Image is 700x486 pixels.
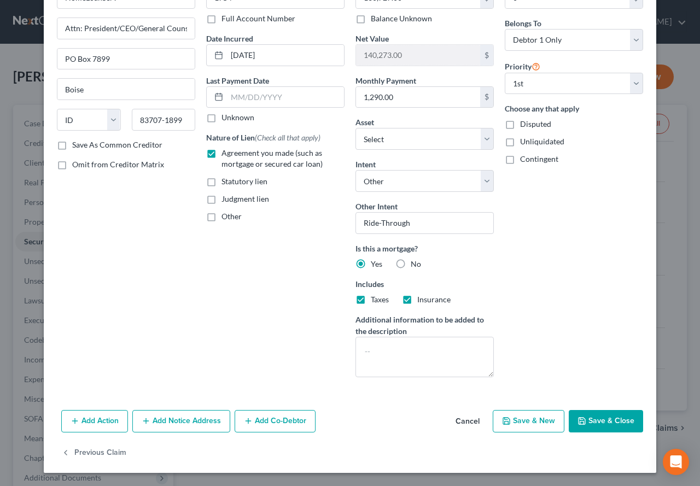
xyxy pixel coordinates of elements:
[227,45,344,66] input: MM/DD/YYYY
[221,112,254,123] label: Unknown
[371,259,382,268] span: Yes
[355,212,494,234] input: Specify...
[57,18,195,39] input: Enter address...
[227,87,344,108] input: MM/DD/YYYY
[72,160,164,169] span: Omit from Creditor Matrix
[221,13,295,24] label: Full Account Number
[355,314,494,337] label: Additional information to be added to the description
[411,259,421,268] span: No
[206,33,253,44] label: Date Incurred
[480,87,493,108] div: $
[132,410,230,433] button: Add Notice Address
[255,133,320,142] span: (Check all that apply)
[356,87,480,108] input: 0.00
[221,177,267,186] span: Statutory lien
[355,278,494,290] label: Includes
[57,49,195,69] input: Apt, Suite, etc...
[206,132,320,143] label: Nature of Lien
[493,410,564,433] button: Save & New
[355,159,376,170] label: Intent
[520,154,558,163] span: Contingent
[480,45,493,66] div: $
[505,60,540,73] label: Priority
[371,13,432,24] label: Balance Unknown
[355,75,416,86] label: Monthly Payment
[61,410,128,433] button: Add Action
[206,75,269,86] label: Last Payment Date
[417,295,451,304] span: Insurance
[355,243,494,254] label: Is this a mortgage?
[221,194,269,203] span: Judgment lien
[132,109,196,131] input: Enter zip...
[663,449,689,475] div: Open Intercom Messenger
[569,410,643,433] button: Save & Close
[355,118,374,127] span: Asset
[505,19,541,28] span: Belongs To
[221,212,242,221] span: Other
[61,441,126,464] button: Previous Claim
[221,148,323,168] span: Agreement you made (such as mortgage or secured car loan)
[355,201,398,212] label: Other Intent
[505,103,643,114] label: Choose any that apply
[371,295,389,304] span: Taxes
[520,119,551,128] span: Disputed
[447,411,488,433] button: Cancel
[520,137,564,146] span: Unliquidated
[355,33,389,44] label: Net Value
[235,410,316,433] button: Add Co-Debtor
[356,45,480,66] input: 0.00
[72,139,162,150] label: Save As Common Creditor
[57,79,195,99] input: Enter city...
